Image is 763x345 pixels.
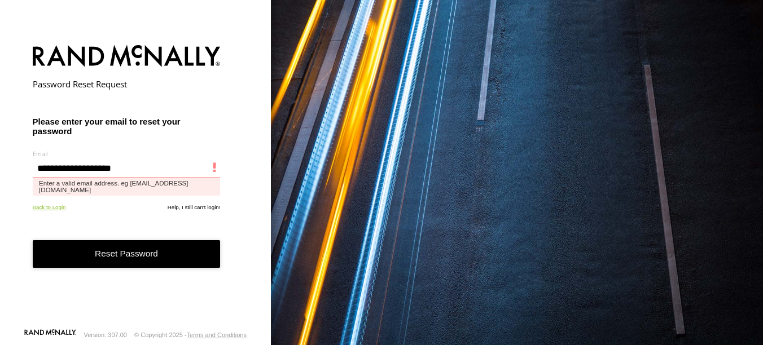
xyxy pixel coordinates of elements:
[168,204,221,210] a: Help, I still can't login!
[33,117,221,136] h3: Please enter your email to reset your password
[33,204,66,210] a: Back to Login
[84,331,127,338] div: Version: 307.00
[33,43,221,72] img: Rand McNally
[33,240,221,268] button: Reset Password
[33,149,221,158] label: Email
[24,329,76,340] a: Visit our Website
[134,331,247,338] div: © Copyright 2025 -
[187,331,247,338] a: Terms and Conditions
[33,178,221,196] label: Enter a valid email address. eg [EMAIL_ADDRESS][DOMAIN_NAME]
[33,78,221,90] h2: Password Reset Request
